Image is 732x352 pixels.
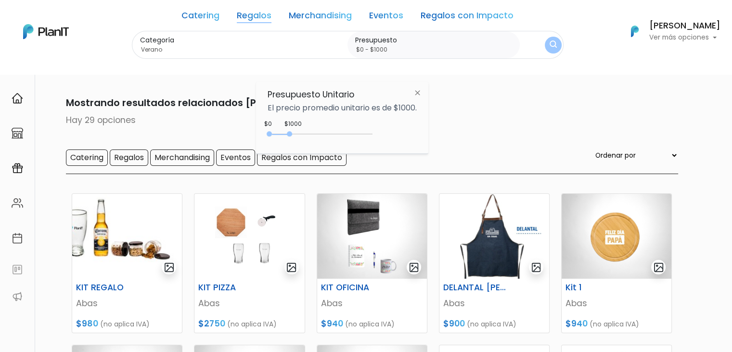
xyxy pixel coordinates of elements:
span: (no aplica IVA) [227,319,277,329]
span: (no aplica IVA) [590,319,639,329]
a: Regalos [237,12,271,23]
img: thumb_WhatsApp_Image_2023-06-28_at_12.28.10-PhotoRoom.png [562,194,671,279]
img: user_04fe99587a33b9844688ac17b531be2b.png [77,58,97,77]
a: gallery-light KIT REGALO Abas $980 (no aplica IVA) [72,193,182,333]
img: gallery-light [409,262,420,273]
p: El precio promedio unitario es de $1000. [268,104,417,112]
img: user_d58e13f531133c46cb30575f4d864daf.jpeg [87,48,106,68]
img: home-e721727adea9d79c4d83392d1f703f7f8bce08238fde08b1acbfd93340b81755.svg [12,93,23,104]
img: PlanIt Logo [624,21,645,42]
span: $900 [443,318,465,329]
img: gallery-light [164,262,175,273]
p: Ya probaste PlanitGO? Vas a poder automatizarlas acciones de todo el año. Escribinos para saber más! [34,89,161,121]
span: (no aplica IVA) [100,319,150,329]
i: send [164,145,183,156]
img: close-6986928ebcb1d6c9903e3b54e860dbc4d054630f23adef3a32610726dff6a82b.svg [409,84,426,101]
img: marketplace-4ceaa7011d94191e9ded77b95e3339b90024bf715f7c57f8cf31f2d8c509eaba.svg [12,127,23,139]
input: Catering [66,149,108,166]
strong: PLAN IT [34,78,62,86]
img: campaigns-02234683943229c281be62815700db0a1741e53638e28bf9629b52c665b00959.svg [12,162,23,174]
p: Hay 29 opciones [54,114,678,126]
p: Abas [443,297,545,310]
img: thumb_WhatsApp_Image_2023-08-22_at_16-PhotoRoom.png [317,194,427,279]
div: PLAN IT Ya probaste PlanitGO? Vas a poder automatizarlas acciones de todo el año. Escribinos para... [25,68,169,128]
h6: [PERSON_NAME] [649,22,720,30]
div: $1000 [284,120,302,128]
h6: KIT REGALO [70,283,146,293]
label: Presupuesto [355,35,516,45]
p: Ver más opciones [649,34,720,41]
img: thumb_Captura_de_pantalla_2023-12-06_152540.jpg [194,194,304,279]
a: Catering [181,12,219,23]
a: Eventos [369,12,403,23]
img: thumb_Dise%C3%B1o_sin_t%C3%ADtulo_-_2024-11-19T142720.061.png [439,194,549,279]
h6: KIT PIZZA [193,283,269,293]
span: J [97,58,116,77]
button: PlanIt Logo [PERSON_NAME] Ver más opciones [618,19,720,44]
span: ¡Escríbenos! [50,147,147,156]
img: thumb_image-Photoroom__11_.jpg [72,194,182,279]
p: Abas [198,297,300,310]
div: J [25,58,169,77]
p: Abas [565,297,668,310]
input: Regalos [110,149,148,166]
img: calendar-87d922413cdce8b2cf7b7f5f62616a5cf9e4887200fb71536465627b3292af00.svg [12,232,23,244]
input: Merchandising [150,149,214,166]
p: Mostrando resultados relacionados [PERSON_NAME]: [54,95,678,110]
img: people-662611757002400ad9ed0e3c099ab2801c6687ba6c219adb57efc949bc21e19d.svg [12,197,23,209]
h6: DELANTAL [PERSON_NAME] [437,283,514,293]
label: Categoría [140,35,344,45]
img: PlanIt Logo [23,24,69,39]
img: search_button-432b6d5273f82d61273b3651a40e1bd1b912527efae98b1b7a1b2c0702e16a8d.svg [550,41,557,50]
input: Regalos con Impacto [257,149,347,166]
a: gallery-light KIT PIZZA Abas $2750 (no aplica IVA) [194,193,305,333]
i: insert_emoticon [147,145,164,156]
span: $940 [321,318,343,329]
img: partners-52edf745621dab592f3b2c58e3bca9d71375a7ef29c3b500c9f145b62cc070d4.svg [12,291,23,302]
h6: Kit 1 [560,283,636,293]
i: keyboard_arrow_down [149,73,164,88]
a: gallery-light KIT OFICINA Abas $940 (no aplica IVA) [317,193,427,333]
img: gallery-light [653,262,664,273]
h6: Presupuesto Unitario [268,90,417,100]
img: gallery-light [286,262,297,273]
p: Abas [76,297,178,310]
span: (no aplica IVA) [467,319,516,329]
input: Eventos [216,149,255,166]
img: feedback-78b5a0c8f98aac82b08bfc38622c3050aee476f2c9584af64705fc4e61158814.svg [12,264,23,275]
a: Merchandising [289,12,352,23]
span: $2750 [198,318,225,329]
a: gallery-light DELANTAL [PERSON_NAME] Abas $900 (no aplica IVA) [439,193,550,333]
img: gallery-light [531,262,542,273]
a: gallery-light Kit 1 Abas $940 (no aplica IVA) [561,193,672,333]
div: $0 [264,120,272,128]
span: $940 [565,318,588,329]
a: Regalos con Impacto [421,12,514,23]
p: Abas [321,297,423,310]
h6: KIT OFICINA [315,283,391,293]
span: (no aplica IVA) [345,319,395,329]
span: $980 [76,318,98,329]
